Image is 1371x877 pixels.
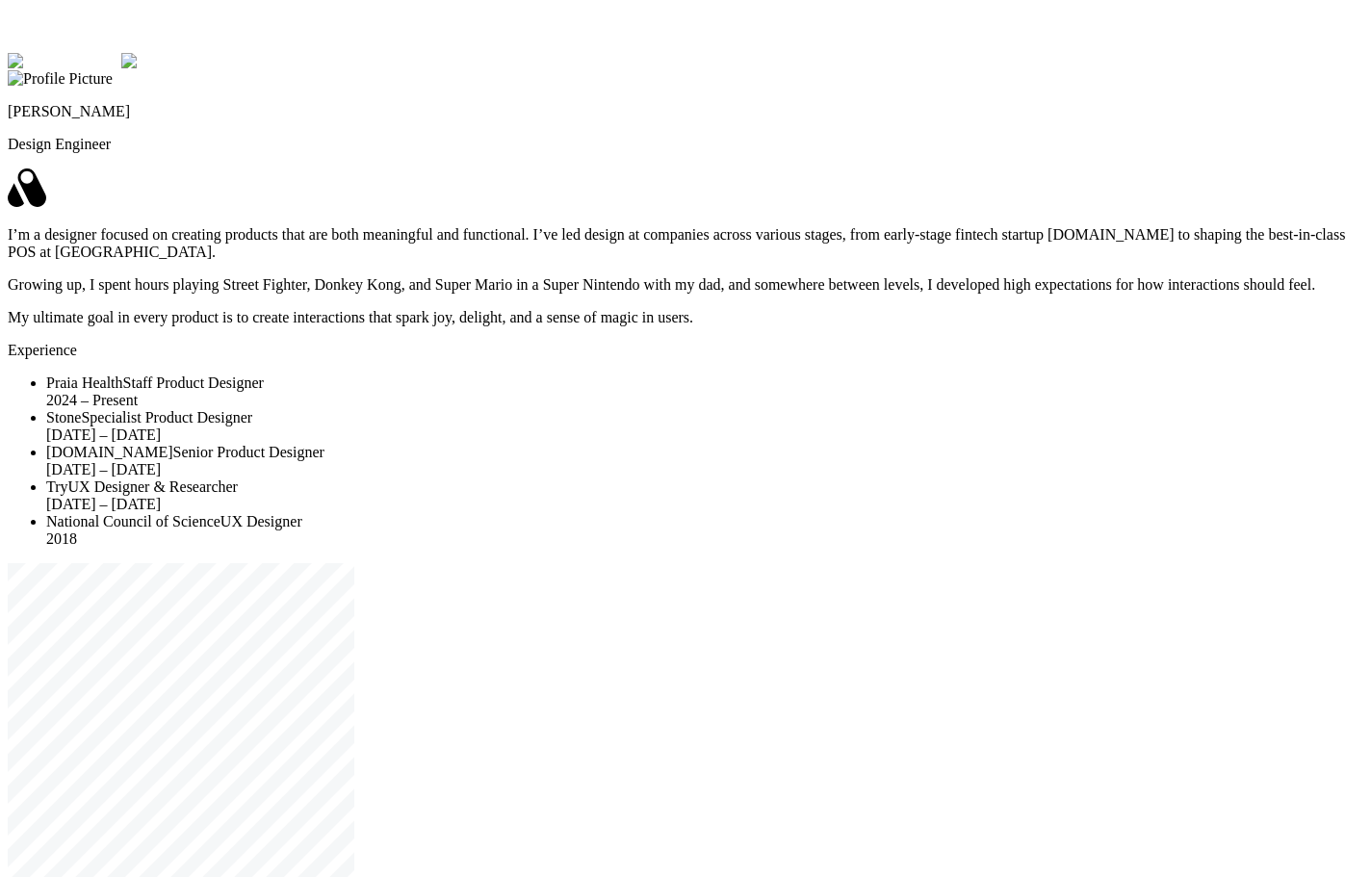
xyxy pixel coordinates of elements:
[8,226,1363,261] p: I’m a designer focused on creating products that are both meaningful and functional. I’ve led des...
[8,70,113,88] img: Profile Picture
[8,309,1363,326] p: My ultimate goal in every product is to create interactions that spark joy, delight, and a sense ...
[46,374,123,391] span: Praia Health
[220,513,302,529] span: UX Designer
[46,478,68,495] span: Try
[68,478,238,495] span: UX Designer & Researcher
[46,392,1363,409] div: 2024 – Present
[46,461,1363,478] div: [DATE] – [DATE]
[8,103,1363,120] p: [PERSON_NAME]
[46,496,1363,513] div: [DATE] – [DATE]
[46,444,173,460] span: [DOMAIN_NAME]
[121,53,235,70] img: Profile example
[46,409,81,426] span: Stone
[123,374,264,391] span: Staff Product Designer
[8,53,121,70] img: Profile example
[173,444,324,460] span: Senior Product Designer
[8,342,1363,359] p: Experience
[8,276,1363,294] p: Growing up, I spent hours playing Street Fighter, Donkey Kong, and Super Mario in a Super Nintend...
[46,426,1363,444] div: [DATE] – [DATE]
[8,136,1363,153] p: Design Engineer
[81,409,252,426] span: Specialist Product Designer
[46,530,1363,548] div: 2018
[46,513,220,529] span: National Council of Science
